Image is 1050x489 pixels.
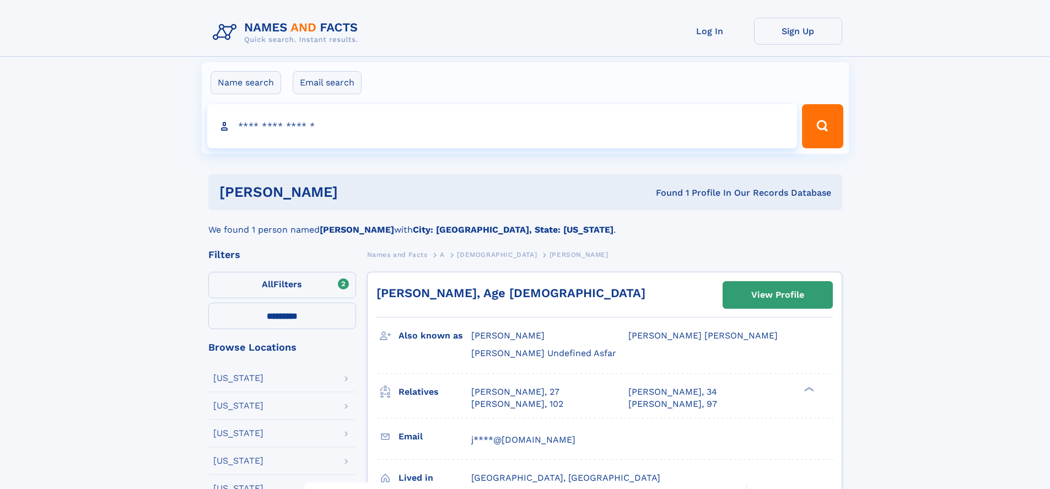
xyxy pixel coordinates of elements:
[628,330,778,341] span: [PERSON_NAME] [PERSON_NAME]
[219,185,497,199] h1: [PERSON_NAME]
[208,210,842,237] div: We found 1 person named with .
[471,472,660,483] span: [GEOGRAPHIC_DATA], [GEOGRAPHIC_DATA]
[471,330,545,341] span: [PERSON_NAME]
[367,248,428,261] a: Names and Facts
[262,279,273,289] span: All
[471,386,559,398] a: [PERSON_NAME], 27
[802,104,843,148] button: Search Button
[208,250,356,260] div: Filters
[208,342,356,352] div: Browse Locations
[208,272,356,298] label: Filters
[628,386,717,398] a: [PERSON_NAME], 34
[550,251,609,259] span: [PERSON_NAME]
[213,374,263,383] div: [US_STATE]
[399,469,471,487] h3: Lived in
[399,326,471,345] h3: Also known as
[457,251,537,259] span: [DEMOGRAPHIC_DATA]
[213,456,263,465] div: [US_STATE]
[628,398,717,410] a: [PERSON_NAME], 97
[211,71,281,94] label: Name search
[293,71,362,94] label: Email search
[471,348,616,358] span: [PERSON_NAME] Undefined Asfar
[723,282,832,308] a: View Profile
[213,429,263,438] div: [US_STATE]
[497,187,831,199] div: Found 1 Profile In Our Records Database
[208,18,367,47] img: Logo Names and Facts
[751,282,804,308] div: View Profile
[376,286,645,300] a: [PERSON_NAME], Age [DEMOGRAPHIC_DATA]
[207,104,798,148] input: search input
[440,248,445,261] a: A
[471,398,563,410] a: [PERSON_NAME], 102
[801,385,815,393] div: ❯
[399,427,471,446] h3: Email
[413,224,613,235] b: City: [GEOGRAPHIC_DATA], State: [US_STATE]
[457,248,537,261] a: [DEMOGRAPHIC_DATA]
[320,224,394,235] b: [PERSON_NAME]
[213,401,263,410] div: [US_STATE]
[666,18,754,45] a: Log In
[754,18,842,45] a: Sign Up
[440,251,445,259] span: A
[399,383,471,401] h3: Relatives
